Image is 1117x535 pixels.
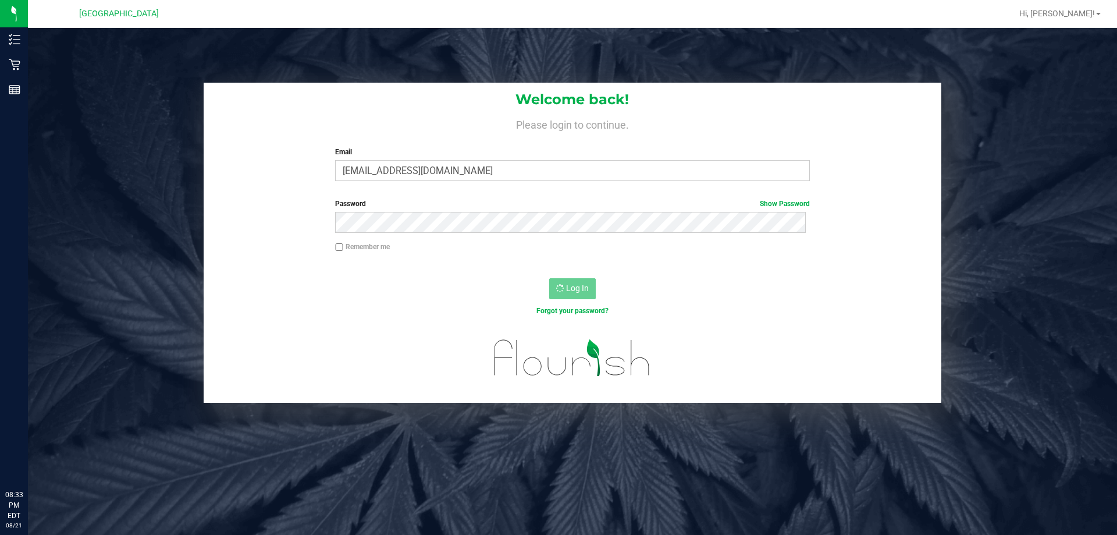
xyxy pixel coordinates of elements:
[760,200,810,208] a: Show Password
[335,243,343,251] input: Remember me
[335,147,809,157] label: Email
[566,284,589,293] span: Log In
[1019,9,1095,18] span: Hi, [PERSON_NAME]!
[34,440,48,454] iframe: Resource center unread badge
[9,59,20,70] inline-svg: Retail
[5,521,23,530] p: 08/21
[549,278,596,299] button: Log In
[9,34,20,45] inline-svg: Inventory
[536,307,609,315] a: Forgot your password?
[9,84,20,95] inline-svg: Reports
[204,116,941,130] h4: Please login to continue.
[5,490,23,521] p: 08:33 PM EDT
[204,92,941,107] h1: Welcome back!
[480,328,664,388] img: flourish_logo.svg
[335,242,390,252] label: Remember me
[335,200,366,208] span: Password
[12,442,47,477] iframe: Resource center
[79,9,159,19] span: [GEOGRAPHIC_DATA]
